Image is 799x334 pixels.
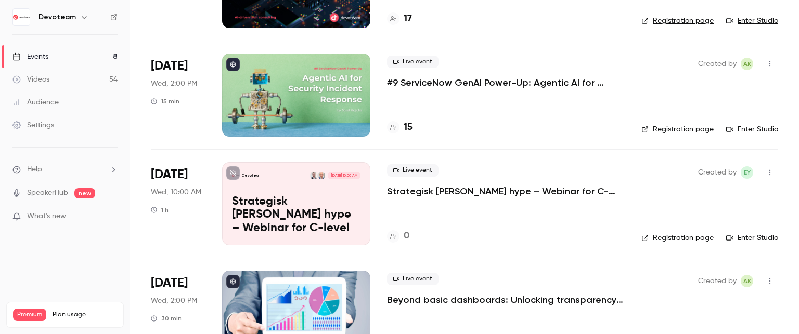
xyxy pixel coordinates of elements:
[151,314,182,323] div: 30 min
[741,166,753,179] span: Eva Yardley
[27,211,66,222] span: What's new
[726,233,778,243] a: Enter Studio
[105,212,118,221] iframe: Noticeable Trigger
[328,172,360,179] span: [DATE] 10:00 AM
[151,187,201,197] span: Wed, 10:00 AM
[641,124,714,135] a: Registration page
[726,124,778,135] a: Enter Studio
[151,206,169,214] div: 1 h
[387,293,625,306] a: Beyond basic dashboards: Unlocking transparency with ServiceNow data reporting
[12,51,48,62] div: Events
[27,188,68,198] a: SpeakerHub
[12,164,118,175] li: help-dropdown-opener
[74,188,95,198] span: new
[387,229,409,243] a: 0
[744,166,751,179] span: EY
[12,74,49,85] div: Videos
[151,296,197,306] span: Wed, 2:00 PM
[27,164,42,175] span: Help
[310,172,317,179] img: Nicholai Hviid Andersen
[12,97,59,108] div: Audience
[387,185,625,197] a: Strategisk [PERSON_NAME] hype – Webinar for C-level
[151,54,205,137] div: Oct 29 Wed, 2:00 PM (Europe/Amsterdam)
[698,166,737,179] span: Created by
[151,58,188,74] span: [DATE]
[12,120,54,130] div: Settings
[641,233,714,243] a: Registration page
[53,311,117,319] span: Plan usage
[387,273,439,285] span: Live event
[151,78,197,89] span: Wed, 2:00 PM
[741,58,753,70] span: Adrianna Kielin
[151,275,188,291] span: [DATE]
[151,97,179,105] div: 15 min
[222,162,370,245] a: Strategisk AI uden hype – Webinar for C-levelDevoteamTroels AstrupNicholai Hviid Andersen[DATE] 1...
[698,58,737,70] span: Created by
[387,76,625,89] a: #9 ServiceNow GenAI Power-Up: Agentic AI for Security Incident Response
[387,56,439,68] span: Live event
[726,16,778,26] a: Enter Studio
[741,275,753,287] span: Adrianna Kielin
[387,164,439,177] span: Live event
[743,275,751,287] span: AK
[151,162,205,245] div: Nov 5 Wed, 10:00 AM (Europe/Copenhagen)
[387,12,412,26] a: 17
[404,229,409,243] h4: 0
[404,121,413,135] h4: 15
[743,58,751,70] span: AK
[698,275,737,287] span: Created by
[13,9,30,25] img: Devoteam
[151,166,188,183] span: [DATE]
[404,12,412,26] h4: 17
[387,121,413,135] a: 15
[232,195,360,235] p: Strategisk [PERSON_NAME] hype – Webinar for C-level
[242,173,261,178] p: Devoteam
[13,309,46,321] span: Premium
[641,16,714,26] a: Registration page
[318,172,325,179] img: Troels Astrup
[38,12,76,22] h6: Devoteam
